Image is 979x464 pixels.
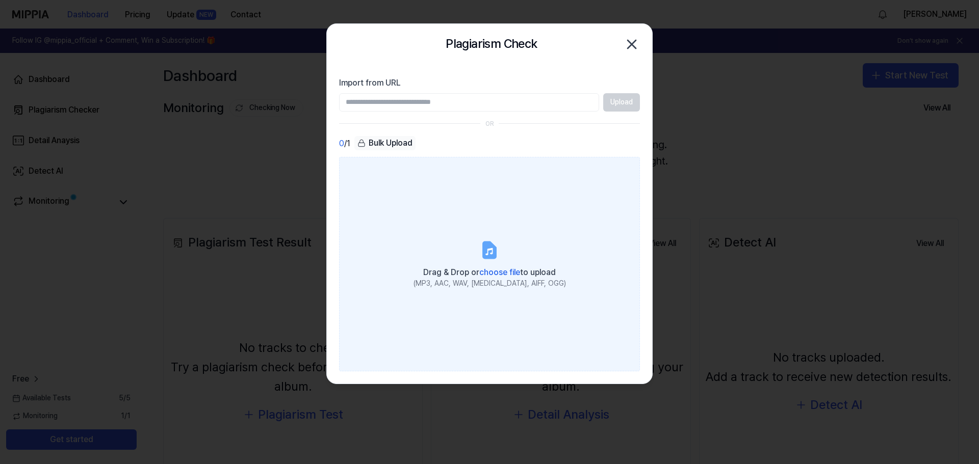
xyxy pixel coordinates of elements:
[479,267,520,277] span: choose file
[339,136,350,151] div: / 1
[339,138,344,150] span: 0
[354,136,416,150] div: Bulk Upload
[446,34,537,53] h2: Plagiarism Check
[485,120,494,128] div: OR
[339,77,640,89] label: Import from URL
[354,136,416,151] button: Bulk Upload
[414,279,566,289] div: (MP3, AAC, WAV, [MEDICAL_DATA], AIFF, OGG)
[423,267,556,277] span: Drag & Drop or to upload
